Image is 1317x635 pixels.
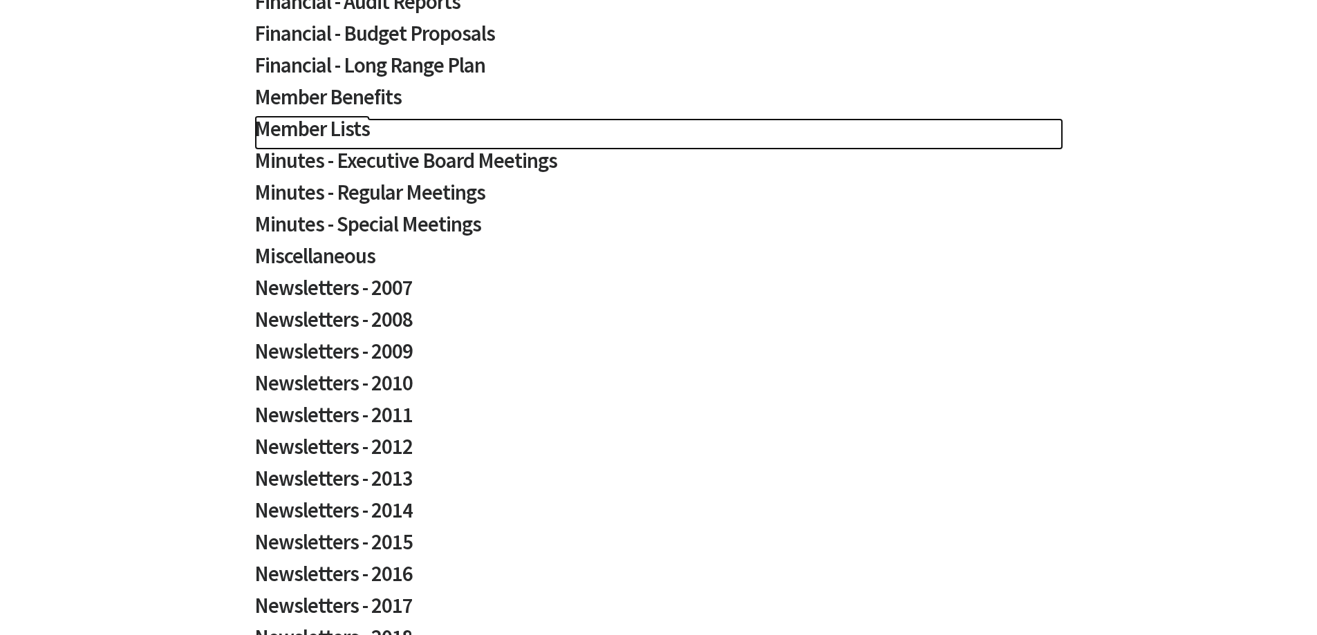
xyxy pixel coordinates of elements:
[254,277,1063,309] a: Newsletters - 2007
[254,86,1063,118] a: Member Benefits
[254,500,1063,531] a: Newsletters - 2014
[254,468,1063,500] a: Newsletters - 2013
[254,341,1063,372] a: Newsletters - 2009
[254,372,1063,404] a: Newsletters - 2010
[254,150,1063,182] a: Minutes - Executive Board Meetings
[254,214,1063,245] a: Minutes - Special Meetings
[254,436,1063,468] a: Newsletters - 2012
[254,595,1063,627] a: Newsletters - 2017
[254,531,1063,563] a: Newsletters - 2015
[254,118,1063,150] a: Member Lists
[254,55,1063,86] a: Financial - Long Range Plan
[254,245,1063,277] a: Miscellaneous
[254,563,1063,595] a: Newsletters - 2016
[254,404,1063,436] a: Newsletters - 2011
[254,23,1063,55] a: Financial - Budget Proposals
[254,309,1063,341] a: Newsletters - 2008
[254,182,1063,214] a: Minutes - Regular Meetings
